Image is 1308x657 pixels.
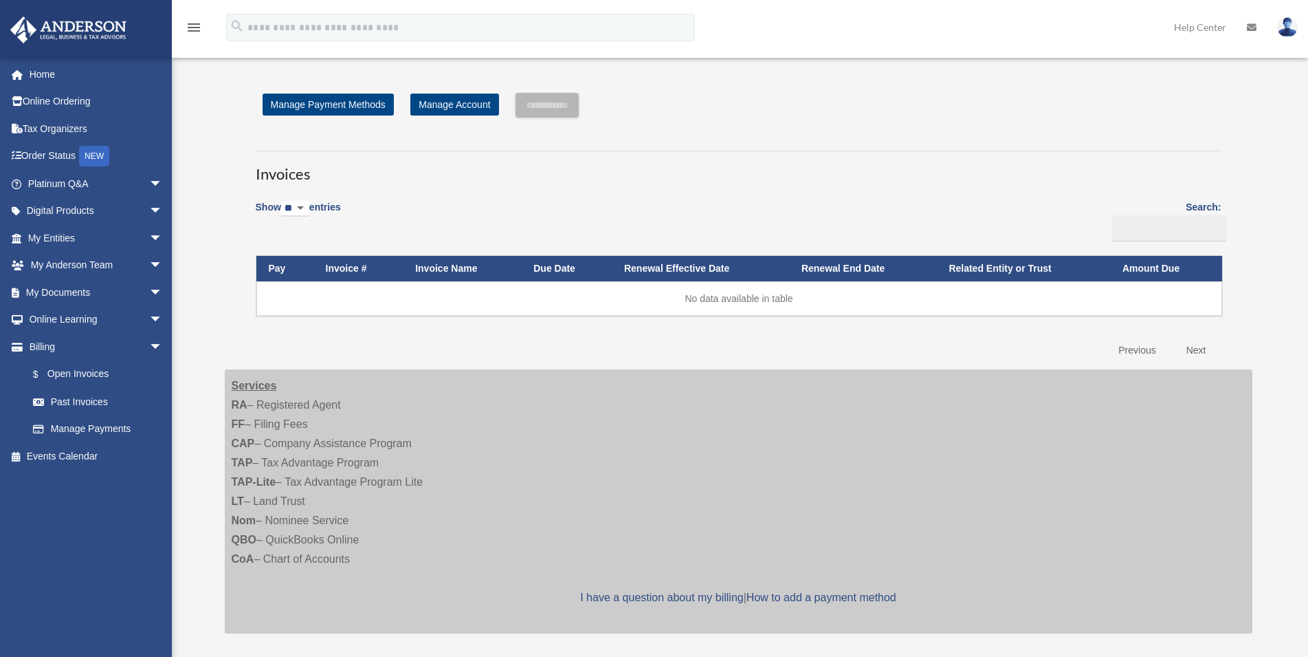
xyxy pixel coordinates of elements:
span: arrow_drop_down [149,279,177,307]
th: Renewal End Date: activate to sort column ascending [789,256,936,281]
a: Home [10,61,184,88]
span: arrow_drop_down [149,252,177,280]
th: Due Date: activate to sort column ascending [521,256,612,281]
th: Pay: activate to sort column descending [256,256,313,281]
strong: CoA [232,553,254,565]
a: I have a question about my billing [580,592,743,603]
select: Showentries [281,201,309,217]
strong: TAP-Lite [232,476,276,488]
td: No data available in table [256,281,1222,316]
strong: LT [232,495,244,507]
span: arrow_drop_down [149,306,177,334]
h3: Invoices [256,151,1221,185]
strong: RA [232,399,247,411]
label: Search: [1107,199,1221,241]
span: arrow_drop_down [149,197,177,226]
a: Platinum Q&Aarrow_drop_down [10,170,184,197]
span: arrow_drop_down [149,170,177,198]
img: User Pic [1277,17,1298,37]
p: | [232,588,1245,607]
span: arrow_drop_down [149,224,177,252]
img: Anderson Advisors Platinum Portal [6,17,131,43]
div: NEW [79,146,109,166]
strong: TAP [232,457,253,468]
span: $ [41,366,47,383]
input: Search: [1111,215,1226,241]
strong: CAP [232,438,255,449]
a: Manage Account [410,94,498,116]
strong: Nom [232,515,256,526]
span: arrow_drop_down [149,333,177,361]
a: Order StatusNEW [10,142,184,171]
a: Online Ordering [10,88,184,116]
th: Invoice Name: activate to sort column ascending [403,256,521,281]
th: Related Entity or Trust: activate to sort column ascending [936,256,1110,281]
div: – Registered Agent – Filing Fees – Company Assistance Program – Tax Advantage Program – Tax Advan... [225,369,1252,634]
a: Manage Payments [19,416,177,443]
a: $Open Invoices [19,360,170,389]
a: How to add a payment method [746,592,896,603]
strong: FF [232,418,245,430]
a: Tax Organizers [10,115,184,142]
i: menu [186,19,202,36]
a: Manage Payment Methods [263,94,394,116]
a: My Documentsarrow_drop_down [10,279,184,306]
label: Show entries [256,199,341,230]
a: My Anderson Teamarrow_drop_down [10,252,184,279]
a: Billingarrow_drop_down [10,333,177,360]
a: Next [1176,336,1217,365]
strong: Services [232,380,277,391]
a: Previous [1108,336,1166,365]
a: menu [186,24,202,36]
i: search [230,19,245,34]
a: Past Invoices [19,388,177,416]
a: Digital Productsarrow_drop_down [10,197,184,225]
th: Invoice #: activate to sort column ascending [313,256,403,281]
a: Online Learningarrow_drop_down [10,306,184,334]
th: Renewal Effective Date: activate to sort column ascending [612,256,789,281]
strong: QBO [232,534,256,546]
a: Events Calendar [10,442,184,470]
a: My Entitiesarrow_drop_down [10,224,184,252]
th: Amount Due: activate to sort column ascending [1110,256,1222,281]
